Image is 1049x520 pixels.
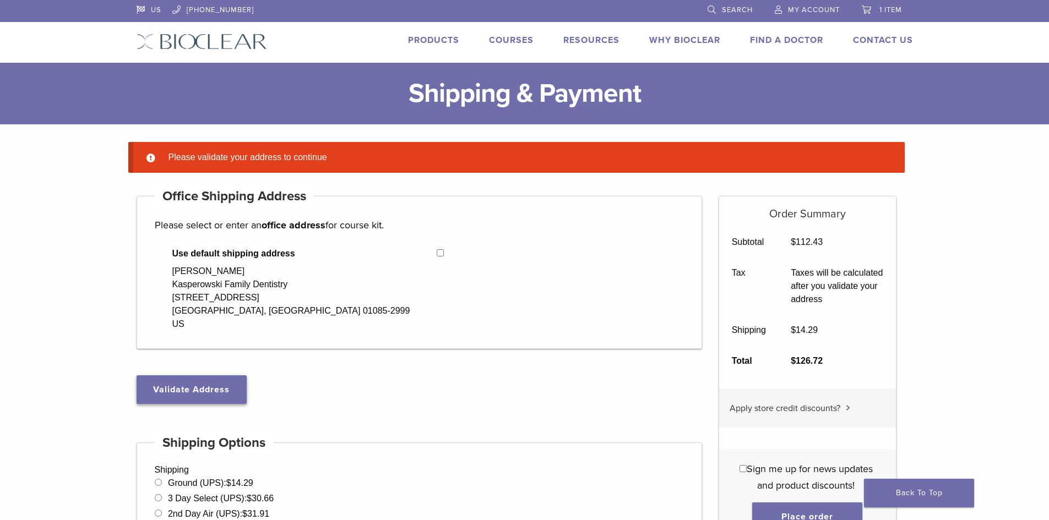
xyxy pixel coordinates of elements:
bdi: 14.29 [791,325,818,335]
a: Products [408,35,459,46]
img: Bioclear [137,34,267,50]
span: Use default shipping address [172,247,437,260]
span: $ [791,237,796,247]
label: Ground (UPS): [168,478,253,488]
a: Courses [489,35,534,46]
li: Please validate your address to continue [164,151,887,164]
bdi: 112.43 [791,237,823,247]
label: 2nd Day Air (UPS): [168,509,269,518]
td: Taxes will be calculated after you validate your address [779,258,896,315]
span: $ [791,325,796,335]
div: [PERSON_NAME] Kasperowski Family Dentistry [STREET_ADDRESS] [GEOGRAPHIC_DATA], [GEOGRAPHIC_DATA] ... [172,265,410,331]
th: Shipping [719,315,779,346]
th: Subtotal [719,227,779,258]
span: $ [791,356,796,365]
p: Please select or enter an for course kit. [155,217,684,233]
bdi: 126.72 [791,356,823,365]
strong: office address [262,219,325,231]
label: 3 Day Select (UPS): [168,494,274,503]
a: Contact Us [853,35,913,46]
input: Sign me up for news updates and product discounts! [740,465,747,472]
span: 1 item [879,6,902,14]
bdi: 30.66 [247,494,274,503]
span: My Account [788,6,840,14]
a: Why Bioclear [649,35,720,46]
bdi: 14.29 [226,478,253,488]
h5: Order Summary [719,196,896,221]
span: $ [226,478,231,488]
a: Resources [563,35,619,46]
bdi: 31.91 [242,509,269,518]
span: $ [247,494,252,503]
button: Validate Address [137,375,247,404]
a: Back To Top [864,479,974,507]
span: Search [722,6,753,14]
img: caret.svg [846,405,850,410]
th: Tax [719,258,779,315]
span: $ [242,509,247,518]
a: Find A Doctor [750,35,823,46]
h4: Shipping Options [155,430,274,456]
h4: Office Shipping Address [155,183,314,210]
span: Sign me up for news updates and product discounts! [747,463,873,491]
span: Apply store credit discounts? [730,403,840,414]
th: Total [719,346,779,376]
